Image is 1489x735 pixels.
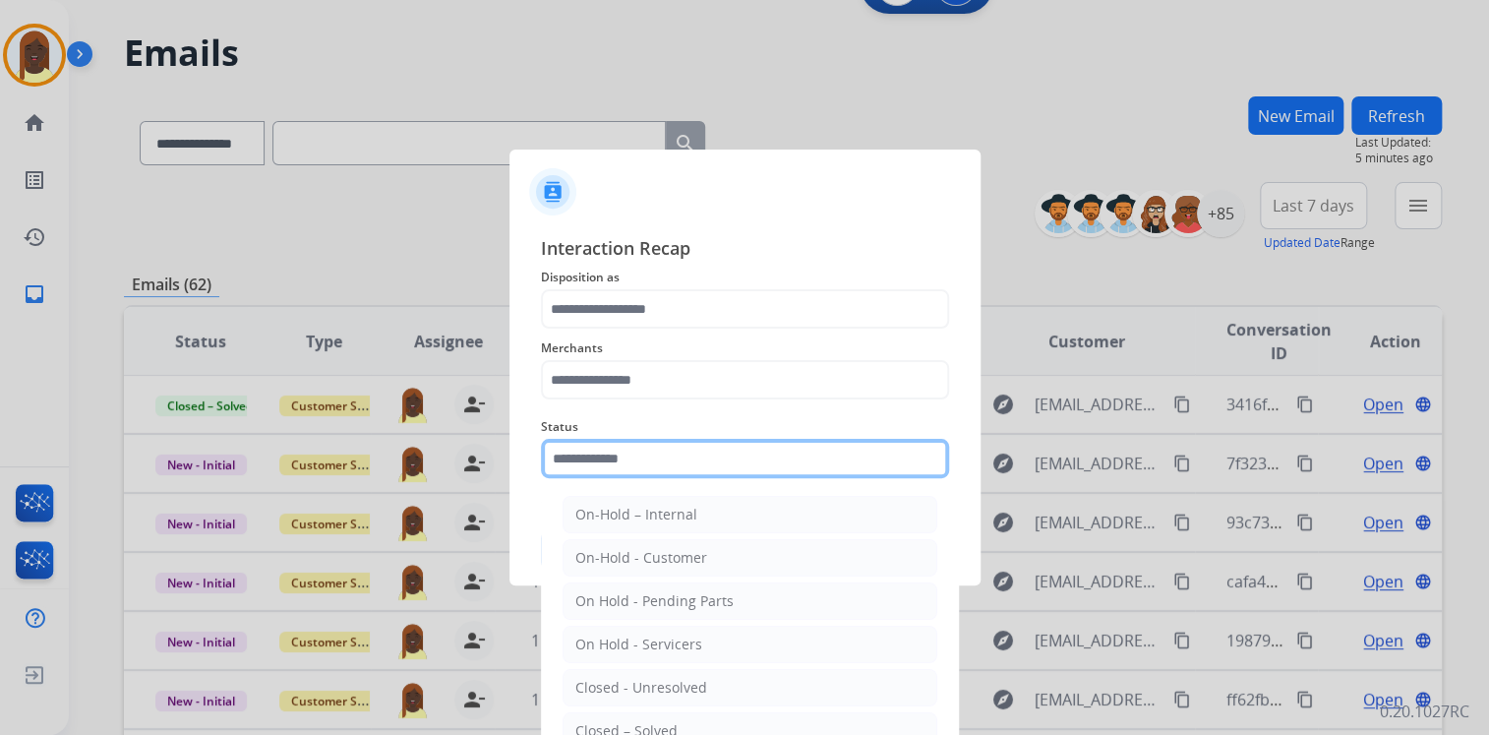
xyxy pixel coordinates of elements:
[575,548,707,568] div: On-Hold - Customer
[1380,700,1469,723] p: 0.20.1027RC
[541,337,949,360] span: Merchants
[529,168,576,215] img: contactIcon
[575,678,707,698] div: Closed - Unresolved
[575,505,697,524] div: On-Hold – Internal
[575,635,702,654] div: On Hold - Servicers
[575,591,734,611] div: On Hold - Pending Parts
[541,266,949,289] span: Disposition as
[541,234,949,266] span: Interaction Recap
[541,415,949,439] span: Status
